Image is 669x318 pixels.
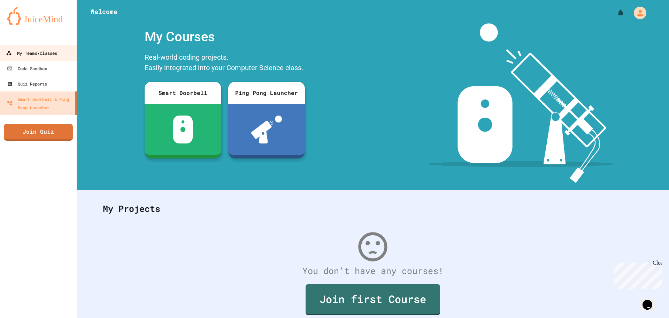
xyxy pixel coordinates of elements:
[640,290,662,311] iframe: chat widget
[7,80,47,88] div: Quiz Reports
[173,116,193,143] img: sdb-white.svg
[603,7,626,19] div: My Notifications
[4,124,73,141] a: Join Quiz
[96,195,650,222] div: My Projects
[228,82,305,104] div: Ping Pong Launcher
[7,7,70,25] img: logo-orange.svg
[251,116,282,143] img: ppl-with-ball.png
[141,50,308,76] div: Real-world coding projects. Easily integrated into your Computer Science class.
[7,95,72,112] div: Smart Doorbell & Ping Pong Launcher
[3,3,48,44] div: Chat with us now!Close
[96,264,650,278] div: You don't have any courses!
[141,23,308,50] div: My Courses
[626,5,648,21] div: My Account
[145,82,221,104] div: Smart Doorbell
[611,260,662,289] iframe: chat widget
[6,49,57,58] div: My Teams/Classes
[7,64,47,73] div: Code Sandbox
[306,284,440,315] a: Join first Course
[428,23,614,183] img: banner-image-my-projects.png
